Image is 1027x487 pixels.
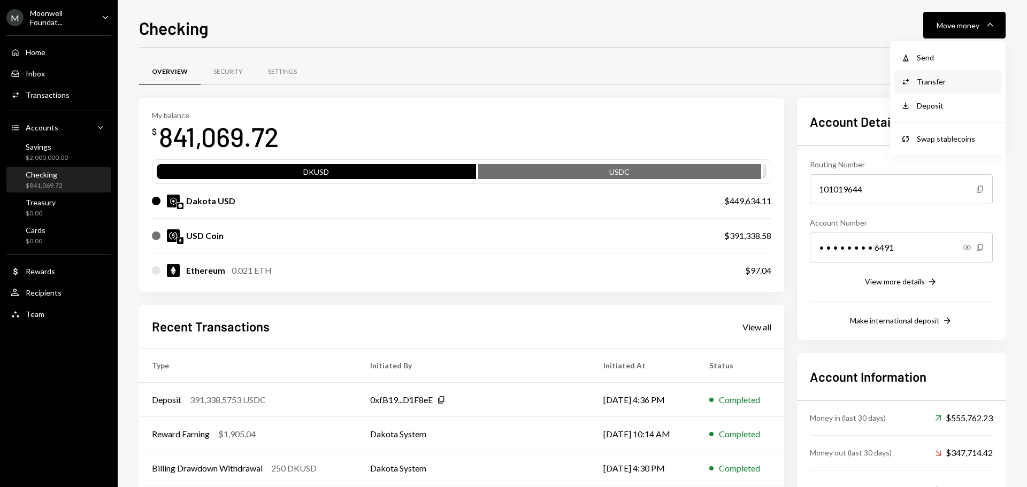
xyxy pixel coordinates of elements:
[917,100,995,111] div: Deposit
[865,277,925,286] div: View more details
[157,166,476,181] div: DKUSD
[6,222,111,248] a: Cards$0.00
[6,9,24,26] div: M
[6,261,111,281] a: Rewards
[26,209,56,218] div: $0.00
[865,276,938,288] button: View more details
[850,315,953,327] button: Make international deposit
[26,198,56,207] div: Treasury
[218,428,256,440] div: $1,905.04
[370,393,433,406] div: 0xfB19...D1F8eE
[152,67,188,76] div: Overview
[923,12,1006,38] button: Move money
[719,462,760,475] div: Completed
[177,237,183,244] img: ethereum-mainnet
[167,229,180,242] img: USDC
[810,233,993,262] div: • • • • • • • • 6491
[26,69,45,78] div: Inbox
[6,304,111,323] a: Team
[26,48,45,57] div: Home
[6,85,111,104] a: Transactions
[6,64,111,83] a: Inbox
[917,76,995,87] div: Transfer
[232,264,272,277] div: 0.021 ETH
[139,17,209,38] h1: Checking
[357,451,591,485] td: Dakota System
[30,9,93,27] div: Moonwell Foundat...
[201,58,255,86] a: Security
[810,447,892,458] div: Money out (last 30 days)
[26,170,63,179] div: Checking
[268,67,297,76] div: Settings
[742,321,771,333] a: View all
[186,229,224,242] div: USD Coin
[26,237,45,246] div: $0.00
[591,451,696,485] td: [DATE] 4:30 PM
[810,412,886,423] div: Money in (last 30 days)
[935,446,993,459] div: $347,714.42
[591,383,696,417] td: [DATE] 4:36 PM
[152,393,181,406] div: Deposit
[591,349,696,383] th: Initiated At
[167,264,180,277] img: ETH
[745,264,771,277] div: $97.04
[177,203,183,209] img: base-mainnet
[271,462,317,475] div: 250 DKUSD
[159,120,279,153] div: 841,069.72
[742,322,771,333] div: View all
[26,226,45,235] div: Cards
[937,20,979,31] div: Move money
[357,417,591,451] td: Dakota System
[26,267,55,276] div: Rewards
[26,181,63,190] div: $841,069.72
[810,159,993,170] div: Routing Number
[810,174,993,204] div: 101019644
[26,310,44,319] div: Team
[139,58,201,86] a: Overview
[139,349,357,383] th: Type
[6,195,111,220] a: Treasury$0.00
[186,264,225,277] div: Ethereum
[591,417,696,451] td: [DATE] 10:14 AM
[6,118,111,137] a: Accounts
[917,52,995,63] div: Send
[850,316,940,325] div: Make international deposit
[152,126,157,137] div: $
[152,111,279,120] div: My balance
[26,90,70,99] div: Transactions
[6,167,111,192] a: Checking$841,069.72
[152,462,263,475] div: Billing Drawdown Withdrawal
[6,283,111,302] a: Recipients
[6,42,111,61] a: Home
[478,166,761,181] div: USDC
[696,349,784,383] th: Status
[190,393,266,406] div: 391,338.5753 USDC
[255,58,310,86] a: Settings
[152,428,210,440] div: Reward Earning
[26,288,62,297] div: Recipients
[810,368,993,385] h2: Account Information
[810,113,993,130] h2: Account Details
[26,142,68,151] div: Savings
[26,153,68,163] div: $2,000,000.00
[152,318,270,335] h2: Recent Transactions
[213,67,242,76] div: Security
[724,195,771,207] div: $449,634.11
[719,428,760,440] div: Completed
[167,195,180,207] img: DKUSD
[6,139,111,165] a: Savings$2,000,000.00
[357,349,591,383] th: Initiated By
[719,393,760,406] div: Completed
[186,195,235,207] div: Dakota USD
[810,217,993,228] div: Account Number
[935,412,993,424] div: $555,762.23
[26,123,58,132] div: Accounts
[917,133,995,144] div: Swap stablecoins
[724,229,771,242] div: $391,338.58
